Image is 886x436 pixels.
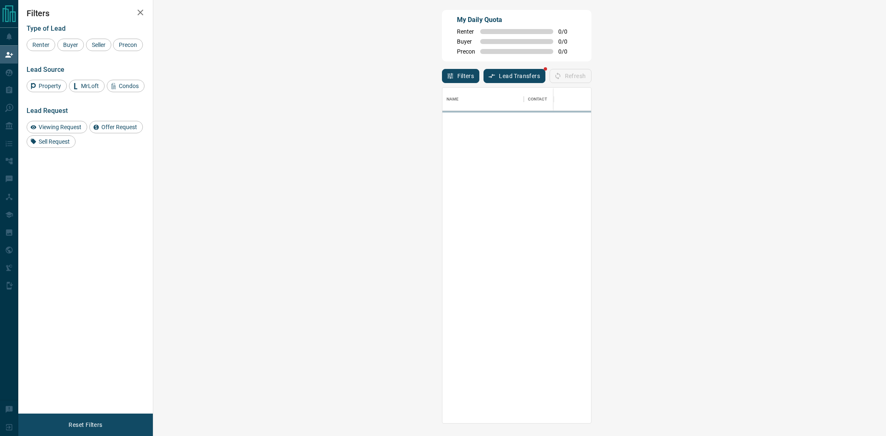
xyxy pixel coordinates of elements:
span: 0 / 0 [558,28,577,35]
span: Type of Lead [27,24,66,32]
span: Property [36,83,64,89]
div: Offer Request [89,121,143,133]
div: Name [447,88,459,111]
button: Reset Filters [63,418,108,432]
span: Lead Request [27,107,68,115]
button: Filters [442,69,480,83]
span: Buyer [457,38,475,45]
span: Viewing Request [36,124,84,130]
span: Condos [116,83,142,89]
div: Renter [27,39,55,51]
span: Lead Source [27,66,64,73]
span: 0 / 0 [558,38,577,45]
h2: Filters [27,8,145,18]
span: Precon [457,48,475,55]
div: Condos [107,80,145,92]
span: Offer Request [98,124,140,130]
div: Name [442,88,524,111]
div: Contact [528,88,547,111]
span: MrLoft [78,83,102,89]
button: Lead Transfers [483,69,545,83]
div: Sell Request [27,135,76,148]
div: Buyer [57,39,84,51]
span: Buyer [60,42,81,48]
div: Viewing Request [27,121,87,133]
span: Precon [116,42,140,48]
span: Seller [89,42,108,48]
div: MrLoft [69,80,105,92]
span: Sell Request [36,138,73,145]
div: Property [27,80,67,92]
span: Renter [457,28,475,35]
div: Seller [86,39,111,51]
p: My Daily Quota [457,15,577,25]
div: Precon [113,39,143,51]
span: 0 / 0 [558,48,577,55]
span: Renter [29,42,52,48]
